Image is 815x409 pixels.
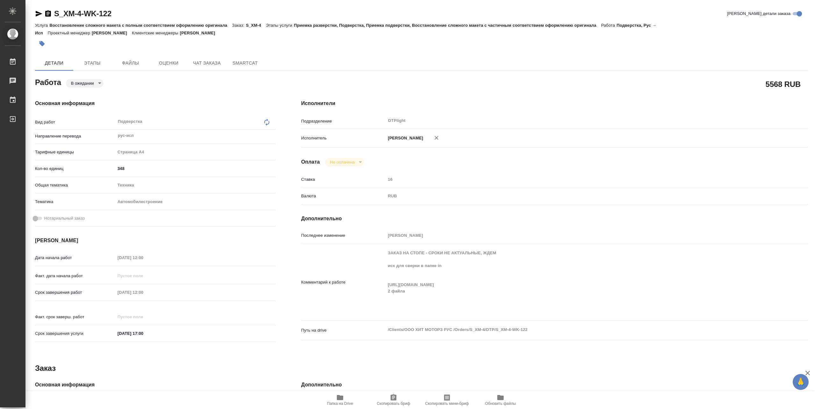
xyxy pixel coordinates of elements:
p: Срок завершения работ [35,289,115,296]
input: ✎ Введи что-нибудь [115,164,276,173]
p: Услуга [35,23,49,28]
p: [PERSON_NAME] [92,31,132,35]
input: Пустое поле [115,312,171,321]
input: Пустое поле [115,271,171,280]
p: Подразделение [301,118,386,124]
p: Приемка разверстки, Подверстка, Приемка подверстки, Восстановление сложного макета с частичным со... [294,23,601,28]
p: Направление перевода [35,133,115,139]
span: Папка на Drive [327,401,353,406]
h4: Оплата [301,158,320,166]
p: Комментарий к работе [301,279,386,286]
p: Срок завершения услуги [35,330,115,337]
p: Факт. дата начала работ [35,273,115,279]
p: Факт. срок заверш. работ [35,314,115,320]
span: [PERSON_NAME] детали заказа [727,11,790,17]
input: Пустое поле [115,288,171,297]
h4: Основная информация [35,381,276,389]
p: Тематика [35,199,115,205]
p: Работа [601,23,617,28]
div: Страница А4 [115,147,276,158]
h2: Заказ [35,363,56,373]
span: Чат заказа [192,59,222,67]
button: Папка на Drive [313,391,367,409]
span: Этапы [77,59,108,67]
p: Заказ: [232,23,246,28]
p: Исполнитель [301,135,386,141]
button: Удалить исполнителя [429,131,443,145]
p: Общая тематика [35,182,115,188]
span: Скопировать мини-бриф [425,401,469,406]
h2: Работа [35,76,61,88]
button: Скопировать ссылку [44,10,52,18]
div: Техника [115,180,276,191]
div: Автомобилестроение [115,196,276,207]
p: S_XM-4 [246,23,266,28]
span: Детали [39,59,69,67]
p: [PERSON_NAME] [180,31,220,35]
p: Последнее изменение [301,232,386,239]
p: Кол-во единиц [35,166,115,172]
button: Скопировать ссылку для ЯМессенджера [35,10,43,18]
h4: Дополнительно [301,215,808,222]
span: SmartCat [230,59,260,67]
div: В ожидании [66,79,103,88]
p: Тарифные единицы [35,149,115,155]
span: 🙏 [795,375,806,389]
textarea: ЗАКАЗ НА СТОПЕ - СРОКИ НЕ АКТУАЛЬНЫЕ, ЖДЕМ исх для сверки в папке in [URL][DOMAIN_NAME] 2 файла [386,248,766,316]
p: Восстановление сложного макета с полным соответствием оформлению оригинала [49,23,232,28]
div: RUB [386,191,766,201]
p: Вид работ [35,119,115,125]
button: Обновить файлы [474,391,527,409]
p: Путь на drive [301,327,386,334]
p: Дата начала работ [35,255,115,261]
h4: Дополнительно [301,381,808,389]
p: Проектный менеджер [48,31,92,35]
button: Скопировать мини-бриф [420,391,474,409]
p: [PERSON_NAME] [386,135,423,141]
h4: Исполнители [301,100,808,107]
span: Скопировать бриф [377,401,410,406]
p: Клиентские менеджеры [132,31,180,35]
a: S_XM-4-WK-122 [54,9,111,18]
span: Обновить файлы [485,401,516,406]
input: Пустое поле [386,231,766,240]
span: Оценки [153,59,184,67]
input: Пустое поле [115,253,171,262]
button: Добавить тэг [35,37,49,51]
p: Этапы услуги [266,23,294,28]
p: Ставка [301,176,386,183]
input: ✎ Введи что-нибудь [115,329,171,338]
textarea: /Clients/ООО ХИТ МОТОРЗ РУС /Orders/S_XM-4/DTP/S_XM-4-WK-122 [386,324,766,335]
button: 🙏 [793,374,809,390]
input: Пустое поле [386,175,766,184]
span: Файлы [115,59,146,67]
button: Не оплачена [328,159,357,165]
div: В ожидании [325,158,364,166]
span: Нотариальный заказ [44,215,85,222]
button: В ожидании [69,81,96,86]
p: Валюта [301,193,386,199]
h4: [PERSON_NAME] [35,237,276,244]
h2: 5568 RUB [766,79,801,89]
button: Скопировать бриф [367,391,420,409]
h4: Основная информация [35,100,276,107]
